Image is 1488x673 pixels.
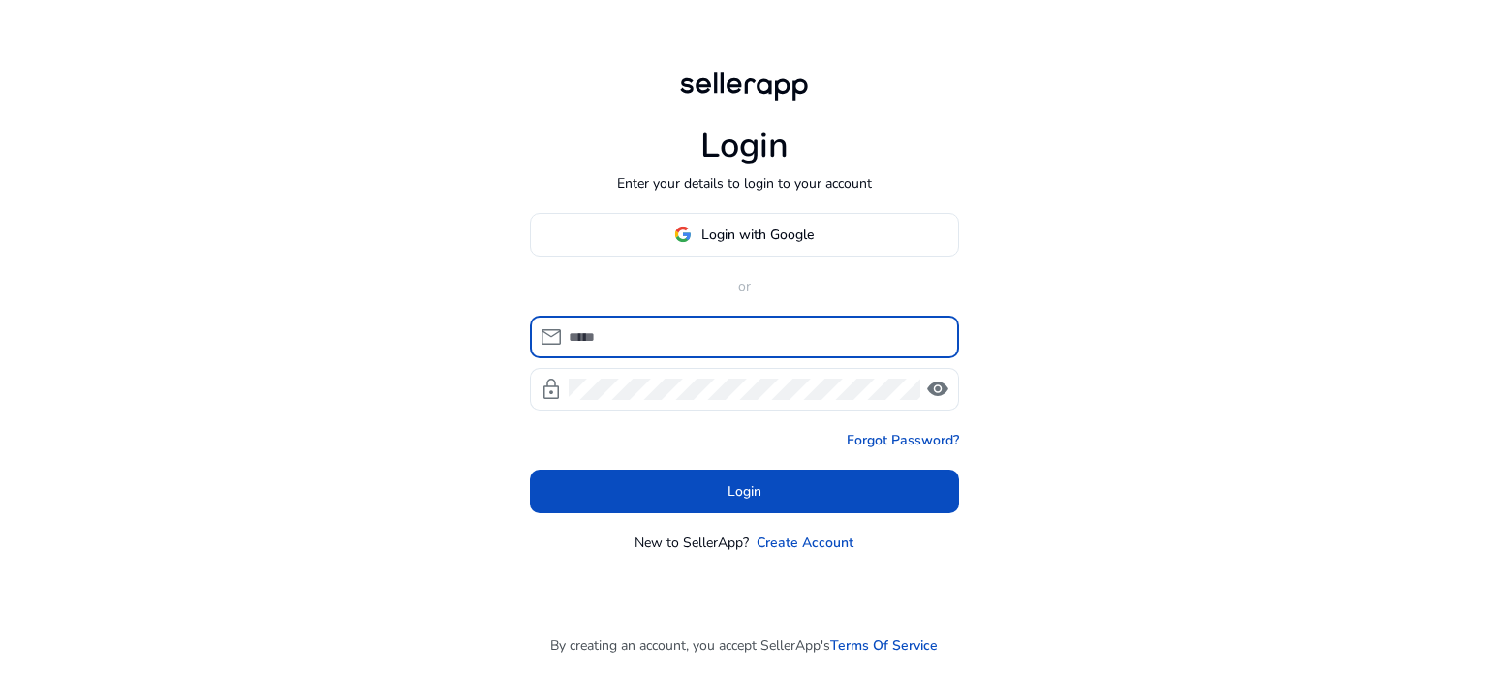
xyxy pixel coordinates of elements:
[701,225,814,245] span: Login with Google
[540,325,563,349] span: mail
[830,635,938,656] a: Terms Of Service
[847,430,959,450] a: Forgot Password?
[540,378,563,401] span: lock
[728,481,761,502] span: Login
[674,226,692,243] img: google-logo.svg
[757,533,853,553] a: Create Account
[530,470,959,513] button: Login
[530,276,959,296] p: or
[530,213,959,257] button: Login with Google
[700,125,789,167] h1: Login
[635,533,749,553] p: New to SellerApp?
[617,173,872,194] p: Enter your details to login to your account
[926,378,949,401] span: visibility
